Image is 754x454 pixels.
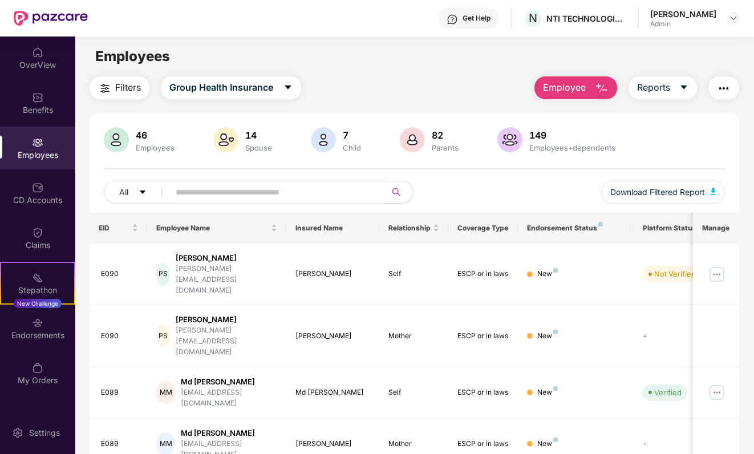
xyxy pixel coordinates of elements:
div: [PERSON_NAME] [176,314,277,325]
button: Download Filtered Report [601,181,725,204]
div: New [537,269,558,279]
div: New [537,387,558,398]
img: svg+xml;base64,PHN2ZyB4bWxucz0iaHR0cDovL3d3dy53My5vcmcvMjAwMC9zdmciIHhtbG5zOnhsaW5rPSJodHRwOi8vd3... [497,127,522,152]
div: 14 [243,129,274,141]
div: [PERSON_NAME][EMAIL_ADDRESS][DOMAIN_NAME] [176,264,277,296]
div: ESCP or in laws [457,331,509,342]
img: svg+xml;base64,PHN2ZyB4bWxucz0iaHR0cDovL3d3dy53My5vcmcvMjAwMC9zdmciIHdpZHRoPSI4IiBoZWlnaHQ9IjgiIH... [598,222,603,226]
div: NTI TECHNOLOGIES PRIVATE LIMITED [546,13,626,24]
div: [PERSON_NAME] [295,439,370,449]
div: E090 [101,331,139,342]
img: svg+xml;base64,PHN2ZyB4bWxucz0iaHR0cDovL3d3dy53My5vcmcvMjAwMC9zdmciIHdpZHRoPSI4IiBoZWlnaHQ9IjgiIH... [553,386,558,391]
div: Mother [388,331,440,342]
img: svg+xml;base64,PHN2ZyBpZD0iRW5kb3JzZW1lbnRzIiB4bWxucz0iaHR0cDovL3d3dy53My5vcmcvMjAwMC9zdmciIHdpZH... [32,317,43,329]
span: caret-down [679,83,688,93]
div: E089 [101,387,139,398]
div: Stepathon [1,285,74,296]
button: Group Health Insurancecaret-down [161,76,301,99]
span: caret-down [283,83,293,93]
div: ESCP or in laws [457,439,509,449]
div: Settings [26,427,63,439]
div: PS [156,263,169,286]
img: svg+xml;base64,PHN2ZyBpZD0iTXlfT3JkZXJzIiBkYXRhLW5hbWU9Ik15IE9yZGVycyIgeG1sbnM9Imh0dHA6Ly93d3cudz... [32,362,43,374]
div: Child [340,143,363,152]
span: N [529,11,537,25]
div: ESCP or in laws [457,269,509,279]
img: svg+xml;base64,PHN2ZyB4bWxucz0iaHR0cDovL3d3dy53My5vcmcvMjAwMC9zdmciIHhtbG5zOnhsaW5rPSJodHRwOi8vd3... [400,127,425,152]
div: [PERSON_NAME] [295,331,370,342]
div: Verified [654,387,682,398]
div: E090 [101,269,139,279]
div: PS [156,325,169,347]
div: Md [PERSON_NAME] [181,376,277,387]
div: New Challenge [14,299,62,308]
th: Coverage Type [448,213,518,244]
img: svg+xml;base64,PHN2ZyB4bWxucz0iaHR0cDovL3d3dy53My5vcmcvMjAwMC9zdmciIHhtbG5zOnhsaW5rPSJodHRwOi8vd3... [213,127,238,152]
div: New [537,439,558,449]
span: Employees [95,48,170,64]
img: svg+xml;base64,PHN2ZyB4bWxucz0iaHR0cDovL3d3dy53My5vcmcvMjAwMC9zdmciIHdpZHRoPSIyMSIgaGVpZ2h0PSIyMC... [32,272,43,283]
span: Employee [543,80,586,95]
img: svg+xml;base64,PHN2ZyB4bWxucz0iaHR0cDovL3d3dy53My5vcmcvMjAwMC9zdmciIHdpZHRoPSI4IiBoZWlnaHQ9IjgiIH... [553,268,558,273]
img: svg+xml;base64,PHN2ZyB4bWxucz0iaHR0cDovL3d3dy53My5vcmcvMjAwMC9zdmciIHhtbG5zOnhsaW5rPSJodHRwOi8vd3... [595,82,609,95]
span: Download Filtered Report [610,186,705,198]
img: manageButton [708,265,726,283]
div: Mother [388,439,440,449]
td: - [634,305,715,367]
th: Insured Name [286,213,379,244]
img: svg+xml;base64,PHN2ZyBpZD0iU2V0dGluZy0yMHgyMCIgeG1sbnM9Imh0dHA6Ly93d3cudzMub3JnLzIwMDAvc3ZnIiB3aW... [12,427,23,439]
div: Self [388,387,440,398]
span: caret-down [139,188,147,197]
div: Not Verified [654,268,696,279]
img: svg+xml;base64,PHN2ZyB4bWxucz0iaHR0cDovL3d3dy53My5vcmcvMjAwMC9zdmciIHhtbG5zOnhsaW5rPSJodHRwOi8vd3... [711,188,716,195]
div: [PERSON_NAME] [176,253,277,264]
img: svg+xml;base64,PHN2ZyBpZD0iSG9tZSIgeG1sbnM9Imh0dHA6Ly93d3cudzMub3JnLzIwMDAvc3ZnIiB3aWR0aD0iMjAiIG... [32,47,43,58]
div: Self [388,269,440,279]
div: Admin [650,19,716,29]
div: Get Help [463,14,490,23]
div: MM [156,381,175,404]
div: ESCP or in laws [457,387,509,398]
span: Employee Name [156,224,269,233]
th: Manage [693,213,739,244]
th: Relationship [379,213,449,244]
img: svg+xml;base64,PHN2ZyBpZD0iSGVscC0zMngzMiIgeG1sbnM9Imh0dHA6Ly93d3cudzMub3JnLzIwMDAvc3ZnIiB3aWR0aD... [447,14,458,25]
img: svg+xml;base64,PHN2ZyBpZD0iQmVuZWZpdHMiIHhtbG5zPSJodHRwOi8vd3d3LnczLm9yZy8yMDAwL3N2ZyIgd2lkdGg9Ij... [32,92,43,103]
img: svg+xml;base64,PHN2ZyB4bWxucz0iaHR0cDovL3d3dy53My5vcmcvMjAwMC9zdmciIHhtbG5zOnhsaW5rPSJodHRwOi8vd3... [311,127,336,152]
div: Md [PERSON_NAME] [295,387,370,398]
div: 46 [133,129,177,141]
div: Md [PERSON_NAME] [181,428,277,439]
th: Employee Name [147,213,286,244]
span: search [385,188,407,197]
div: E089 [101,439,139,449]
img: svg+xml;base64,PHN2ZyBpZD0iRW1wbG95ZWVzIiB4bWxucz0iaHR0cDovL3d3dy53My5vcmcvMjAwMC9zdmciIHdpZHRoPS... [32,137,43,148]
img: svg+xml;base64,PHN2ZyB4bWxucz0iaHR0cDovL3d3dy53My5vcmcvMjAwMC9zdmciIHhtbG5zOnhsaW5rPSJodHRwOi8vd3... [104,127,129,152]
span: Relationship [388,224,431,233]
img: svg+xml;base64,PHN2ZyB4bWxucz0iaHR0cDovL3d3dy53My5vcmcvMjAwMC9zdmciIHdpZHRoPSIyNCIgaGVpZ2h0PSIyNC... [98,82,112,95]
div: New [537,331,558,342]
div: Employees [133,143,177,152]
div: 149 [527,129,618,141]
span: Group Health Insurance [169,80,273,95]
img: svg+xml;base64,PHN2ZyBpZD0iQ0RfQWNjb3VudHMiIGRhdGEtbmFtZT0iQ0QgQWNjb3VudHMiIHhtbG5zPSJodHRwOi8vd3... [32,182,43,193]
div: [PERSON_NAME] [650,9,716,19]
img: svg+xml;base64,PHN2ZyBpZD0iQ2xhaW0iIHhtbG5zPSJodHRwOi8vd3d3LnczLm9yZy8yMDAwL3N2ZyIgd2lkdGg9IjIwIi... [32,227,43,238]
img: svg+xml;base64,PHN2ZyB4bWxucz0iaHR0cDovL3d3dy53My5vcmcvMjAwMC9zdmciIHdpZHRoPSI4IiBoZWlnaHQ9IjgiIH... [553,437,558,442]
img: New Pazcare Logo [14,11,88,26]
div: Endorsement Status [527,224,625,233]
div: [PERSON_NAME] [295,269,370,279]
span: EID [99,224,130,233]
div: 82 [429,129,461,141]
img: manageButton [708,383,726,402]
span: All [119,186,128,198]
button: Filters [90,76,149,99]
div: Parents [429,143,461,152]
button: Reportscaret-down [629,76,697,99]
span: Reports [637,80,670,95]
th: EID [90,213,148,244]
button: Employee [534,76,617,99]
span: Filters [115,80,141,95]
div: Employees+dependents [527,143,618,152]
img: svg+xml;base64,PHN2ZyB4bWxucz0iaHR0cDovL3d3dy53My5vcmcvMjAwMC9zdmciIHdpZHRoPSI4IiBoZWlnaHQ9IjgiIH... [553,330,558,334]
img: svg+xml;base64,PHN2ZyB4bWxucz0iaHR0cDovL3d3dy53My5vcmcvMjAwMC9zdmciIHdpZHRoPSIyNCIgaGVpZ2h0PSIyNC... [717,82,731,95]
